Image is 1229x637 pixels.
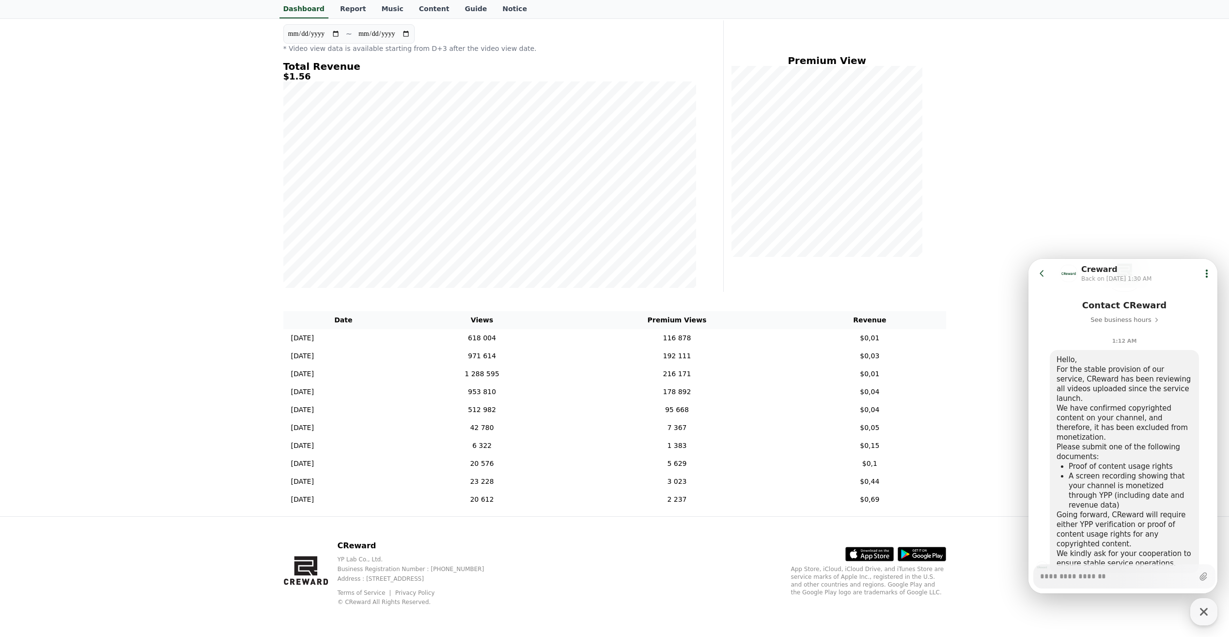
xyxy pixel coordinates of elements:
td: $0,69 [793,491,946,509]
h4: Premium View [731,55,923,66]
td: 20 576 [404,455,560,473]
td: 971 614 [404,347,560,365]
td: 7 367 [560,419,793,437]
td: 178 892 [560,383,793,401]
td: 1 288 595 [404,365,560,383]
th: Revenue [793,311,946,329]
p: [DATE] [291,369,314,379]
p: Address : [STREET_ADDRESS] [337,575,499,583]
p: [DATE] [291,494,314,505]
p: [DATE] [291,459,314,469]
td: $0,04 [793,383,946,401]
p: [DATE] [291,405,314,415]
td: $0,05 [793,419,946,437]
p: CReward [337,540,499,552]
td: $0,1 [793,455,946,473]
a: Privacy Policy [395,589,435,596]
a: Terms of Service [337,589,392,596]
td: $0,01 [793,329,946,347]
h5: $1.56 [283,72,696,81]
td: 618 004 [404,329,560,347]
th: Views [404,311,560,329]
p: [DATE] [291,477,314,487]
td: 42 780 [404,419,560,437]
p: [DATE] [291,441,314,451]
td: 953 810 [404,383,560,401]
p: [DATE] [291,351,314,361]
p: [DATE] [291,387,314,397]
td: $0,03 [793,347,946,365]
td: 2 237 [560,491,793,509]
p: [DATE] [291,333,314,343]
td: 116 878 [560,329,793,347]
td: 192 111 [560,347,793,365]
td: 216 171 [560,365,793,383]
td: 5 629 [560,455,793,473]
td: 1 383 [560,437,793,455]
h4: Total Revenue [283,61,696,72]
p: [DATE] [291,423,314,433]
th: Date [283,311,404,329]
td: 20 612 [404,491,560,509]
p: © CReward All Rights Reserved. [337,598,499,606]
p: Business Registration Number : [PHONE_NUMBER] [337,565,499,573]
td: $0,44 [793,473,946,491]
td: 512 982 [404,401,560,419]
p: * Video view data is available starting from D+3 after the video view date. [283,44,696,53]
iframe: Channel chat [1028,259,1217,593]
p: App Store, iCloud, iCloud Drive, and iTunes Store are service marks of Apple Inc., registered in ... [791,565,946,596]
td: $0,15 [793,437,946,455]
th: Premium Views [560,311,793,329]
td: 23 228 [404,473,560,491]
p: YP Lab Co., Ltd. [337,556,499,563]
td: 3 023 [560,473,793,491]
td: $0,04 [793,401,946,419]
td: $0,01 [793,365,946,383]
td: 6 322 [404,437,560,455]
td: 95 668 [560,401,793,419]
p: ~ [346,28,352,40]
